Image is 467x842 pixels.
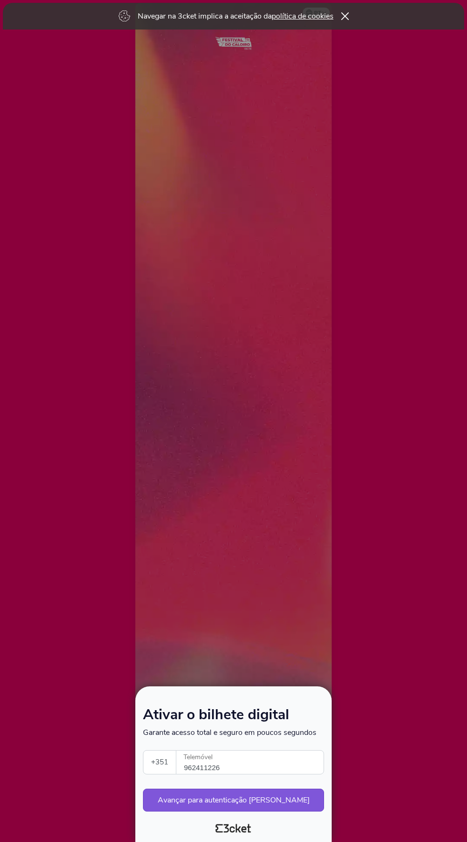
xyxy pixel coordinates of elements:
p: Garante acesso total e seguro em poucos segundos [143,727,324,738]
label: Telemóvel [176,751,325,764]
h1: Ativar o bilhete digital [143,708,324,727]
button: Avançar para autenticação [PERSON_NAME] [143,789,324,812]
p: Navegar na 3cket implica a aceitação da [138,11,334,21]
input: Telemóvel [184,751,324,774]
a: política de cookies [272,11,334,21]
